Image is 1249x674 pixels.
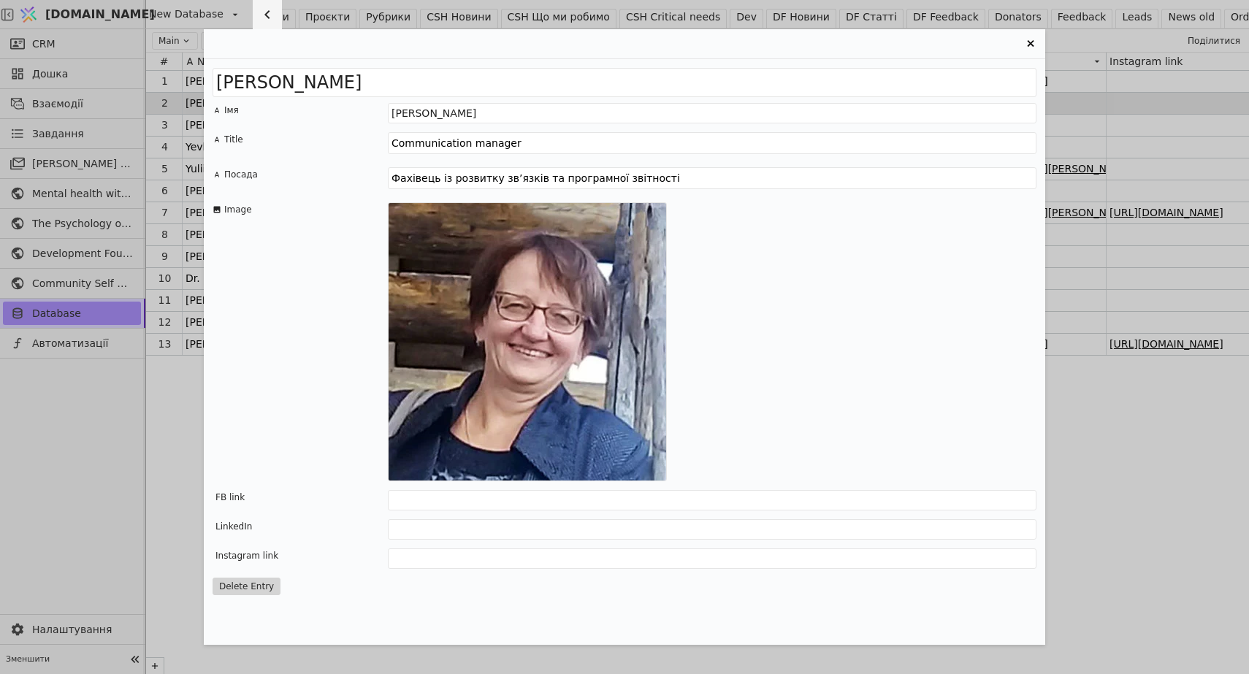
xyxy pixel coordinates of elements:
[215,490,245,505] div: FB link
[215,519,252,534] div: LinkedIn
[224,132,243,147] div: Title
[224,103,239,118] div: Імя
[388,132,1036,154] textarea: Communication manager
[389,203,666,480] img: 1719059163700-iskovych.webp
[224,167,258,182] div: Посада
[388,167,1036,189] textarea: Фахівець із розвитку зв’язків та програмної звітності
[213,578,280,595] button: Delete Entry
[224,202,252,217] div: Image
[204,29,1045,645] div: Entry Card
[215,548,278,563] div: Instagram link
